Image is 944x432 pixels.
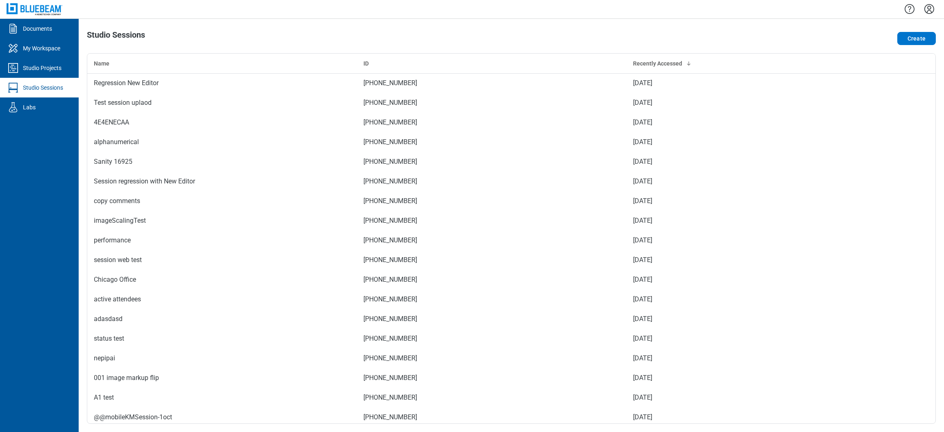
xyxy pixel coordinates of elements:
[94,412,350,422] div: @@mobileKMSession-1oct
[626,152,896,172] td: [DATE]
[94,353,350,363] div: nepipai
[94,235,350,245] div: performance
[94,157,350,167] div: Sanity 16925
[94,78,350,88] div: Regression New Editor
[7,3,62,15] img: Bluebeam, Inc.
[87,30,145,43] h1: Studio Sessions
[626,329,896,348] td: [DATE]
[94,137,350,147] div: alphanumerical
[94,196,350,206] div: copy comments
[626,368,896,388] td: [DATE]
[7,42,20,55] svg: My Workspace
[357,113,626,132] td: [PHONE_NUMBER]
[94,59,350,68] div: Name
[626,132,896,152] td: [DATE]
[357,290,626,309] td: [PHONE_NUMBER]
[23,84,63,92] div: Studio Sessions
[357,152,626,172] td: [PHONE_NUMBER]
[626,211,896,231] td: [DATE]
[94,275,350,285] div: Chicago Office
[357,191,626,211] td: [PHONE_NUMBER]
[626,250,896,270] td: [DATE]
[23,64,61,72] div: Studio Projects
[633,59,890,68] div: Recently Accessed
[357,329,626,348] td: [PHONE_NUMBER]
[7,22,20,35] svg: Documents
[626,93,896,113] td: [DATE]
[923,2,936,16] button: Settings
[897,32,936,45] button: Create
[357,93,626,113] td: [PHONE_NUMBER]
[94,373,350,383] div: 001 image markup flip
[7,101,20,114] svg: Labs
[357,407,626,427] td: [PHONE_NUMBER]
[357,73,626,93] td: [PHONE_NUMBER]
[357,270,626,290] td: [PHONE_NUMBER]
[94,294,350,304] div: active attendees
[626,270,896,290] td: [DATE]
[7,81,20,94] svg: Studio Sessions
[357,172,626,191] td: [PHONE_NUMBER]
[626,290,896,309] td: [DATE]
[357,211,626,231] td: [PHONE_NUMBER]
[357,309,626,329] td: [PHONE_NUMBER]
[626,407,896,427] td: [DATE]
[626,309,896,329] td: [DATE]
[94,393,350,403] div: A1 test
[94,334,350,344] div: status test
[23,25,52,33] div: Documents
[94,176,350,186] div: Session regression with New Editor
[363,59,620,68] div: ID
[94,118,350,127] div: 4E4ENECAA
[23,103,36,111] div: Labs
[7,61,20,75] svg: Studio Projects
[626,73,896,93] td: [DATE]
[626,191,896,211] td: [DATE]
[626,113,896,132] td: [DATE]
[23,44,60,52] div: My Workspace
[626,388,896,407] td: [DATE]
[626,231,896,250] td: [DATE]
[94,255,350,265] div: session web test
[357,368,626,388] td: [PHONE_NUMBER]
[94,98,350,108] div: Test session uplaod
[357,250,626,270] td: [PHONE_NUMBER]
[357,388,626,407] td: [PHONE_NUMBER]
[357,132,626,152] td: [PHONE_NUMBER]
[626,348,896,368] td: [DATE]
[626,172,896,191] td: [DATE]
[357,231,626,250] td: [PHONE_NUMBER]
[94,314,350,324] div: adasdasd
[357,348,626,368] td: [PHONE_NUMBER]
[94,216,350,226] div: imageScalingTest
